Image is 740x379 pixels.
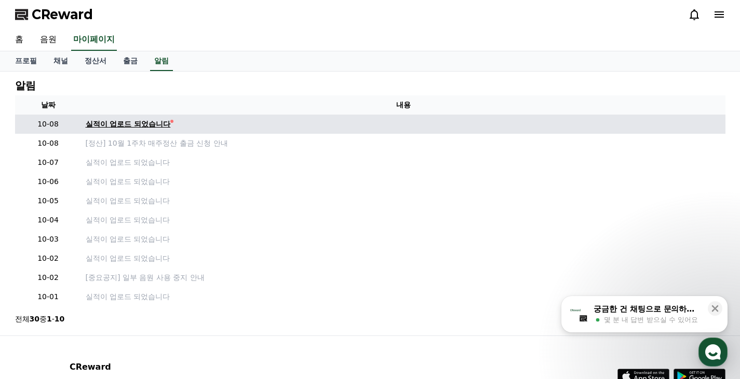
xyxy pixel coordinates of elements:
a: 정산서 [76,51,115,71]
a: 알림 [150,51,173,71]
a: 실적이 업로드 되었습니다 [86,234,721,245]
a: 실적이 업로드 되었습니다 [86,215,721,226]
p: 10-07 [19,157,77,168]
p: 10-03 [19,234,77,245]
h4: 알림 [15,80,36,91]
a: 실적이 업로드 되었습니다 [86,253,721,264]
a: 홈 [3,293,69,319]
a: 실적이 업로드 되었습니다 [86,176,721,187]
p: CReward [70,361,196,373]
strong: 1 [47,315,52,323]
a: 실적이 업로드 되었습니다 [86,157,721,168]
p: 10-01 [19,291,77,302]
a: 음원 [32,29,65,51]
p: 10-02 [19,253,77,264]
a: CReward [15,6,93,23]
th: 내용 [82,95,725,115]
span: CReward [32,6,93,23]
a: 설정 [134,293,199,319]
a: 실적이 업로드 되었습니다 [86,291,721,302]
p: 10-08 [19,138,77,149]
p: 10-05 [19,195,77,206]
a: 실적이 업로드 되었습니다 [86,119,721,130]
strong: 10 [55,315,64,323]
p: 10-06 [19,176,77,187]
p: 10-04 [19,215,77,226]
a: 홈 [7,29,32,51]
a: [중요공지] 일부 음원 사용 중지 안내 [86,272,721,283]
a: 출금 [115,51,146,71]
a: 채널 [45,51,76,71]
a: 마이페이지 [71,29,117,51]
p: 10-02 [19,272,77,283]
a: 실적이 업로드 되었습니다 [86,195,721,206]
a: [정산] 10월 1주차 매주정산 출금 신청 안내 [86,138,721,149]
a: 대화 [69,293,134,319]
a: 프로필 [7,51,45,71]
span: 설정 [160,308,173,317]
strong: 30 [30,315,39,323]
span: 대화 [95,309,107,317]
span: 홈 [33,308,39,317]
div: 실적이 업로드 되었습니다 [86,119,171,130]
p: 전체 중 - [15,314,65,324]
p: 10-08 [19,119,77,130]
th: 날짜 [15,95,82,115]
